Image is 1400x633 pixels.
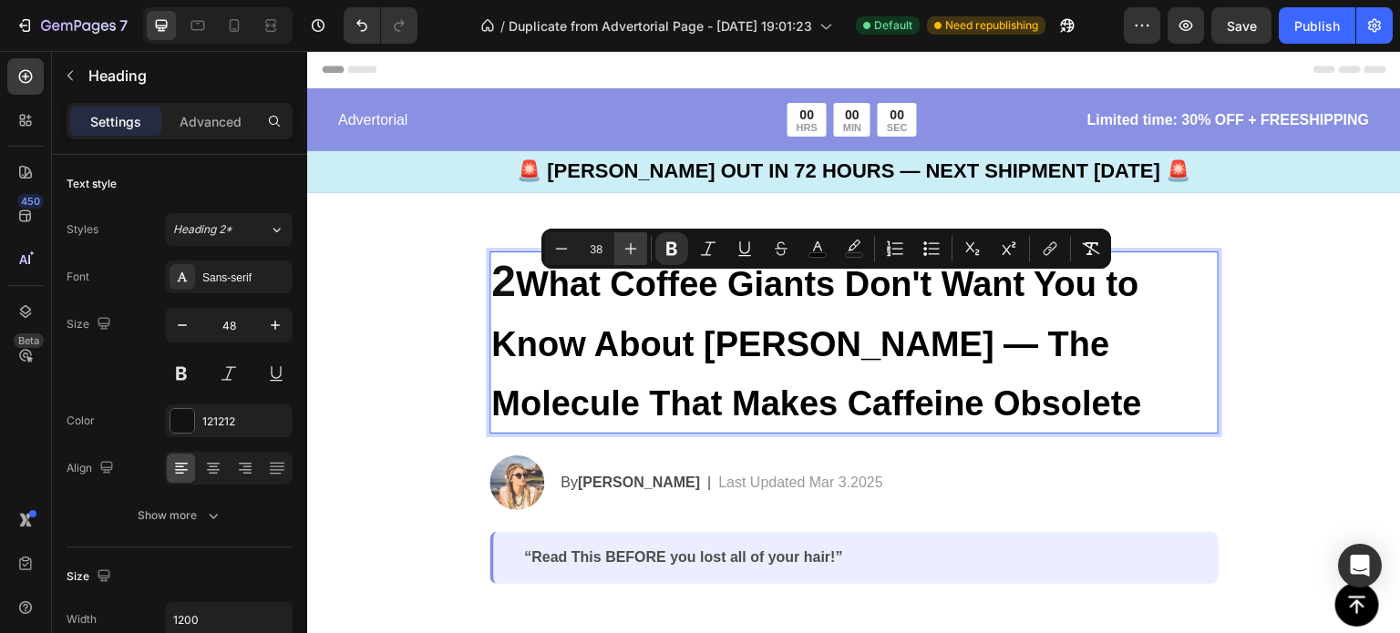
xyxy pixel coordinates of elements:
p: HRS [489,72,510,82]
div: Size [67,565,115,589]
p: Last Updated Mar 3.2025 [411,421,576,443]
p: Settings [90,112,141,131]
strong: What Coffee Giants Don't Want You to Know About [PERSON_NAME] — The Molecule That Makes Caffeine ... [184,214,835,372]
div: 121212 [202,413,288,430]
div: Width [67,611,97,628]
div: Font [67,269,89,285]
div: Sans-serif [202,270,288,286]
h2: Rich Text Editor. Editing area: main [182,200,911,383]
span: Need republishing [945,17,1038,34]
p: Heading [88,65,285,87]
p: SEC [580,72,601,82]
span: / [500,16,505,36]
p: 7 [119,15,128,36]
p: 2 [184,202,910,381]
div: Text style [67,176,117,192]
div: Undo/Redo [344,7,417,44]
div: Size [67,312,115,337]
p: Limited time: 30% OFF + FREESHIPPING [724,58,1063,80]
p: By [253,421,393,443]
p: MIN [536,72,554,82]
div: 00 [536,56,554,72]
span: Duplicate from Advertorial Page - [DATE] 19:01:23 [509,16,812,36]
div: 00 [580,56,601,72]
span: Save [1227,18,1257,34]
p: | [400,421,404,443]
span: Default [874,17,912,34]
p: “Read This BEFORE you lost all of your hair!” [217,497,880,516]
strong: 🚨 [PERSON_NAME] OUT IN 72 HOURS — NEXT SHIPMENT [DATE] 🚨 [210,108,883,131]
div: Publish [1294,16,1340,36]
div: Editor contextual toolbar [541,229,1111,269]
img: gempages_582062294284895064-006ace26-7bb8-4472-918b-66fda8d33c09.png [182,404,237,459]
button: Publish [1279,7,1355,44]
div: Open Intercom Messenger [1338,544,1382,587]
div: 00 [489,56,510,72]
p: Advanced [180,112,242,131]
div: Align [67,456,118,481]
span: Heading 2* [173,221,232,238]
div: Color [67,413,95,429]
div: Styles [67,221,98,238]
button: Save [1211,7,1271,44]
button: Show more [67,499,293,532]
button: Heading 2* [165,213,293,246]
div: 450 [17,194,44,209]
strong: [PERSON_NAME] [271,424,393,439]
button: 7 [7,7,136,44]
iframe: Design area [307,51,1400,633]
div: Show more [138,506,222,525]
div: Beta [14,333,44,348]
